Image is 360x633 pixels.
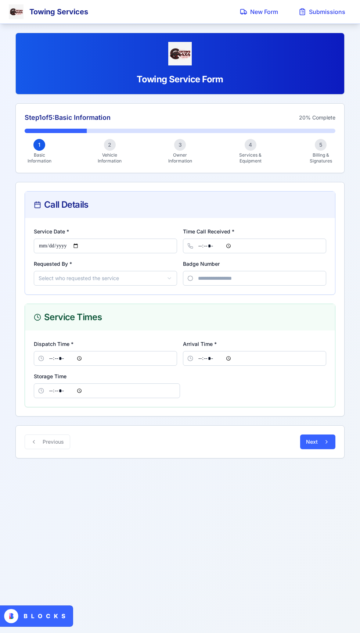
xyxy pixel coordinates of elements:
label: Dispatch Time * [34,341,73,347]
img: Company Logo [9,4,24,19]
span: Basic Information [25,152,54,164]
div: 5 [315,139,327,151]
label: Time Call Received * [183,228,234,235]
span: Service Times [44,313,102,322]
span: Vehicle Information [95,152,125,164]
button: Next [300,434,335,449]
div: 3 [174,139,186,151]
img: Company Logo [168,42,192,65]
div: Towing Services [29,7,88,17]
span: Call Details [44,200,89,209]
div: 4 [245,139,256,151]
span: Owner Information [165,152,195,164]
a: Submissions [293,4,351,19]
div: 2 [104,139,116,151]
div: 1 [33,139,45,151]
label: Service Date * [34,228,69,235]
span: Billing & Signatures [306,152,335,164]
label: Requested By * [34,261,72,267]
a: New Form [234,4,284,19]
span: Next [306,438,318,446]
label: Arrival Time * [183,341,217,347]
h3: Step 1 of 5 : Basic Information [25,112,111,123]
div: Towing Service Form [25,74,335,85]
span: New Form [250,7,278,16]
label: Badge Number [183,261,220,267]
span: 20 % Complete [299,114,335,121]
span: Services & Equipment [236,152,265,164]
label: Storage Time [34,373,66,379]
span: Submissions [309,7,345,16]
